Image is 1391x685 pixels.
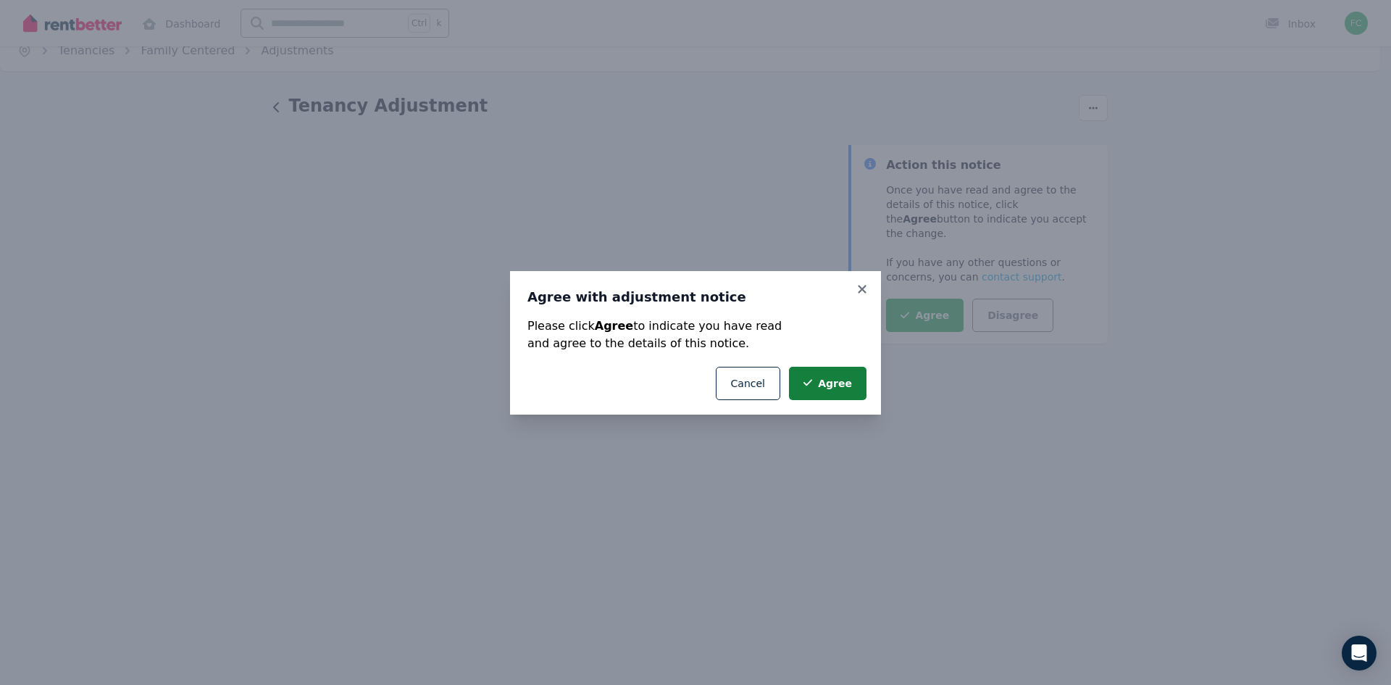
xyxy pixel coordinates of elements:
button: Agree [789,367,866,400]
h3: Agree with adjustment notice [527,288,864,306]
strong: Agree [595,319,633,333]
p: Please click to indicate you have read and agree to the details of this notice. [527,317,864,352]
button: Cancel [716,367,780,400]
div: Open Intercom Messenger [1342,636,1377,671]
